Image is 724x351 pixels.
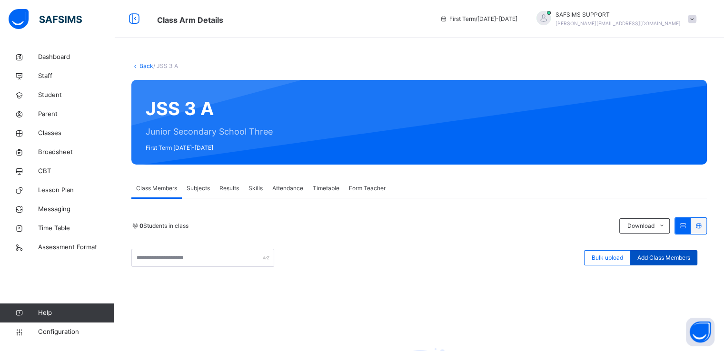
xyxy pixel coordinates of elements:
span: Results [219,184,239,193]
img: safsims [9,9,82,29]
span: Staff [38,71,114,81]
b: 0 [139,222,143,229]
span: Timetable [313,184,339,193]
span: Form Teacher [349,184,386,193]
span: Broadsheet [38,147,114,157]
a: Back [139,62,153,69]
span: Dashboard [38,52,114,62]
span: Subjects [187,184,210,193]
span: Lesson Plan [38,185,114,195]
span: CBT [38,166,114,176]
span: Class Members [136,184,177,193]
button: Open asap [686,318,714,346]
span: / JSS 3 A [153,62,178,69]
span: Skills [248,184,263,193]
span: Class Arm Details [157,15,223,25]
span: Parent [38,109,114,119]
span: SAFSIMS SUPPORT [555,10,681,19]
span: Attendance [272,184,303,193]
span: session/term information [440,15,517,23]
span: [PERSON_NAME][EMAIL_ADDRESS][DOMAIN_NAME] [555,20,681,26]
div: SAFSIMSSUPPORT [527,10,701,28]
span: Student [38,90,114,100]
span: Configuration [38,327,114,337]
span: Help [38,308,114,318]
span: Messaging [38,205,114,214]
span: Add Class Members [637,253,690,262]
span: Classes [38,128,114,138]
span: Bulk upload [592,253,623,262]
span: Download [627,222,654,230]
span: Time Table [38,224,114,233]
span: Students in class [139,222,188,230]
span: Assessment Format [38,243,114,252]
